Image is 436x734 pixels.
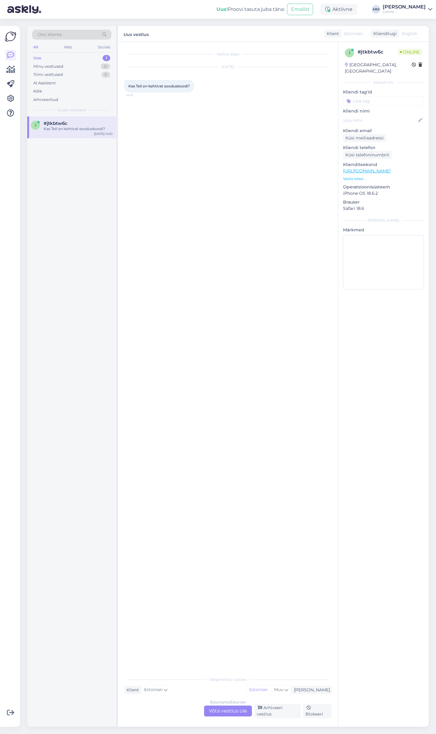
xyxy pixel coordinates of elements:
[343,117,417,124] input: Lisa nimi
[216,6,285,13] div: Proovi tasuta juba täna:
[345,62,412,74] div: [GEOGRAPHIC_DATA], [GEOGRAPHIC_DATA]
[371,31,397,37] div: Klienditugi
[38,31,62,38] span: Otsi kliente
[101,64,110,70] div: 21
[33,64,63,70] div: Minu vestlused
[101,72,110,78] div: 0
[320,4,357,15] div: Aktiivne
[33,97,58,103] div: Arhiveeritud
[343,205,424,212] p: Safari 18.6
[343,80,424,85] div: Kliendi info
[204,706,252,716] div: Võta vestlus üle
[343,190,424,197] p: iPhone OS 18.6.2
[343,227,424,233] p: Märkmed
[33,88,42,94] div: Kõik
[58,107,86,113] span: Uued vestlused
[383,9,426,14] div: Lenne
[216,6,228,12] b: Uus!
[287,4,313,15] button: Emailid
[343,151,392,159] div: Küsi telefoninumbrit
[344,31,363,37] span: Estonian
[33,72,63,78] div: Tiimi vestlused
[343,199,424,205] p: Brauser
[33,80,56,86] div: AI Assistent
[124,677,332,682] div: Valige keel ja vastake
[32,43,39,51] div: All
[343,161,424,168] p: Klienditeekond
[44,121,68,126] span: #jtkbtw6c
[144,687,163,693] span: Estonian
[343,145,424,151] p: Kliendi telefon
[124,64,332,70] div: [DATE]
[343,108,424,114] p: Kliendi nimi
[348,51,350,55] span: j
[126,93,149,97] span: 14:01
[383,5,432,14] a: [PERSON_NAME]Lenne
[324,31,339,37] div: Klient
[303,704,332,718] div: Blokeeri
[292,687,330,693] div: [PERSON_NAME]
[343,96,424,106] input: Lisa tag
[274,687,283,692] span: Muu
[124,687,139,693] div: Klient
[343,176,424,181] p: Vaata edasi ...
[33,55,41,61] div: Uus
[358,48,398,56] div: # jtkbtw6c
[343,134,386,142] div: Küsi meiliaadressi
[94,132,113,136] div: [DATE] 14:01
[97,43,111,51] div: Socials
[372,5,380,14] div: MM
[343,128,424,134] p: Kliendi email
[343,184,424,190] p: Operatsioonisüsteem
[44,126,113,132] div: Kas Teil on kehtivat sooduskoodi?
[124,30,149,38] label: Uus vestlus
[402,31,418,37] span: English
[254,704,301,718] div: Arhiveeri vestlus
[343,89,424,95] p: Kliendi tag'id
[343,218,424,223] div: [PERSON_NAME]
[35,123,36,127] span: j
[210,700,246,705] div: Estonian to Estonian
[246,685,271,694] div: Estonian
[383,5,426,9] div: [PERSON_NAME]
[398,49,422,55] span: Online
[124,51,332,57] div: Vestlus algas
[103,55,110,61] div: 1
[128,84,190,88] span: Kas Teil on kehtivat sooduskoodi?
[5,31,16,42] img: Askly Logo
[63,43,73,51] div: Web
[343,168,391,174] a: [URL][DOMAIN_NAME]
